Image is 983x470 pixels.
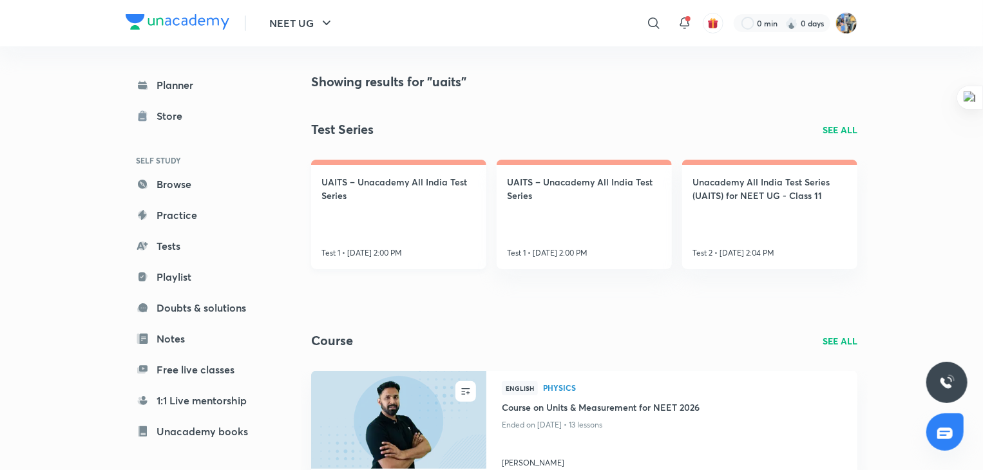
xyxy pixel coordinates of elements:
a: Practice [126,202,275,228]
button: NEET UG [262,10,342,36]
p: Test 1 • [DATE] 2:00 PM [507,247,587,259]
h4: UAITS – Unacademy All India Test Series [321,175,476,202]
a: Unacademy All India Test Series (UAITS) for NEET UG - Class 11Test 2 • [DATE] 2:04 PM [682,160,857,269]
a: [PERSON_NAME] [502,452,842,469]
a: Browse [126,171,275,197]
a: Doubts & solutions [126,295,275,321]
span: English [502,381,538,395]
img: Samaira Chatak [835,12,857,34]
a: Physics [543,384,842,393]
a: UAITS – Unacademy All India Test SeriesTest 1 • [DATE] 2:00 PM [311,160,486,269]
h6: SELF STUDY [126,149,275,171]
h2: Course [311,331,353,350]
p: Ended on [DATE] • 13 lessons [502,417,842,433]
a: Playlist [126,264,275,290]
h4: Unacademy All India Test Series (UAITS) for NEET UG - Class 11 [692,175,847,202]
a: Store [126,103,275,129]
a: Tests [126,233,275,259]
a: Notes [126,326,275,352]
span: Physics [543,384,842,391]
img: new-thumbnail [309,370,488,469]
a: 1:1 Live mentorship [126,388,275,413]
a: Planner [126,72,275,98]
a: Unacademy books [126,418,275,444]
a: Course on Units & Measurement for NEET 2026 [502,400,842,417]
a: Free live classes [126,357,275,382]
button: avatar [703,13,723,33]
h4: UAITS – Unacademy All India Test Series [507,175,662,202]
h4: Showing results for "uaits" [311,72,857,91]
a: SEE ALL [823,334,857,348]
a: Company Logo [126,14,229,33]
a: UAITS – Unacademy All India Test SeriesTest 1 • [DATE] 2:00 PM [497,160,672,269]
img: ttu [939,375,955,390]
h2: Test Series [311,120,374,139]
img: streak [785,17,798,30]
div: Store [157,108,190,124]
img: Company Logo [126,14,229,30]
img: avatar [707,17,719,29]
p: Test 2 • [DATE] 2:04 PM [692,247,774,259]
a: SEE ALL [823,123,857,136]
p: Test 1 • [DATE] 2:00 PM [321,247,402,259]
